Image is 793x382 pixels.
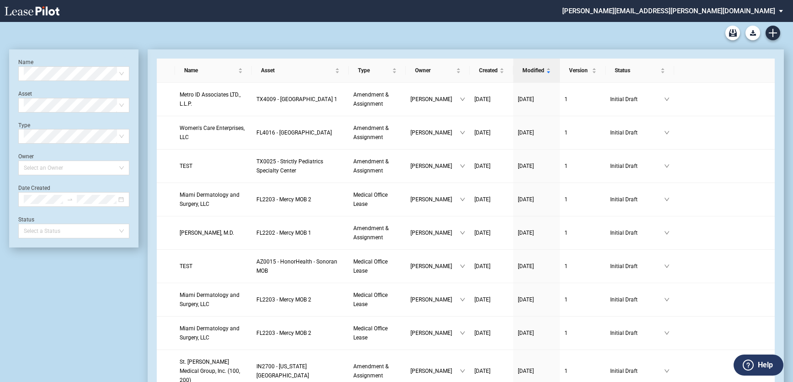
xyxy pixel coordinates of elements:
[460,368,465,374] span: down
[410,328,460,338] span: [PERSON_NAME]
[256,330,311,336] span: FL2203 - Mercy MOB 2
[353,324,401,342] a: Medical Office Lease
[758,359,773,371] label: Help
[766,26,780,40] a: Create new document
[470,59,513,83] th: Created
[610,295,664,304] span: Initial Draft
[353,124,401,142] a: Amendment & Assignment
[474,129,490,136] span: [DATE]
[518,230,534,236] span: [DATE]
[518,195,555,204] a: [DATE]
[518,368,534,374] span: [DATE]
[353,325,388,341] span: Medical Office Lease
[564,328,601,338] a: 1
[180,90,247,108] a: Metro ID Associates LTD., L.L.P.
[460,130,465,135] span: down
[664,230,670,236] span: down
[180,230,234,236] span: Carlos E. Wiegering, M.D.
[664,130,670,135] span: down
[180,91,240,107] span: Metro ID Associates LTD., L.L.P.
[353,292,388,307] span: Medical Office Lease
[474,296,490,303] span: [DATE]
[353,91,389,107] span: Amendment & Assignment
[18,185,50,191] label: Date Created
[18,153,34,160] label: Owner
[256,230,311,236] span: FL2202 - Mercy MOB 1
[564,263,568,269] span: 1
[256,196,311,203] span: FL2203 - Mercy MOB 2
[610,228,664,237] span: Initial Draft
[518,96,534,102] span: [DATE]
[180,325,239,341] span: Miami Dermatology and Surgery, LLC
[256,363,309,379] span: IN2700 - Michigan Road Medical Office Building
[474,95,509,104] a: [DATE]
[743,26,763,40] md-menu: Download Blank Form List
[256,95,344,104] a: TX4009 - [GEOGRAPHIC_DATA] 1
[180,125,245,140] span: Women's Care Enterprises, LLC
[353,192,388,207] span: Medical Office Lease
[353,158,389,174] span: Amendment & Assignment
[610,195,664,204] span: Initial Draft
[460,163,465,169] span: down
[256,228,344,237] a: FL2202 - Mercy MOB 1
[175,59,252,83] th: Name
[474,196,490,203] span: [DATE]
[564,228,601,237] a: 1
[560,59,606,83] th: Version
[67,196,73,203] span: to
[610,95,664,104] span: Initial Draft
[180,263,192,269] span: TEST
[180,228,247,237] a: [PERSON_NAME], M.D.
[349,59,406,83] th: Type
[610,366,664,376] span: Initial Draft
[180,262,247,271] a: TEST
[610,128,664,137] span: Initial Draft
[518,196,534,203] span: [DATE]
[522,66,544,75] span: Modified
[353,363,389,379] span: Amendment & Assignment
[180,292,239,307] span: Miami Dermatology and Surgery, LLC
[518,262,555,271] a: [DATE]
[564,366,601,376] a: 1
[256,362,344,380] a: IN2700 - [US_STATE][GEOGRAPHIC_DATA]
[474,368,490,374] span: [DATE]
[518,366,555,376] a: [DATE]
[256,258,337,274] span: AZ0015 - HonorHealth - Sonoran MOB
[410,95,460,104] span: [PERSON_NAME]
[564,163,568,169] span: 1
[256,257,344,275] a: AZ0015 - HonorHealth - Sonoran MOB
[564,330,568,336] span: 1
[518,263,534,269] span: [DATE]
[410,262,460,271] span: [PERSON_NAME]
[564,161,601,171] a: 1
[513,59,560,83] th: Modified
[474,161,509,171] a: [DATE]
[518,163,534,169] span: [DATE]
[180,291,247,309] a: Miami Dermatology and Surgery, LLC
[256,158,323,174] span: TX0025 - Strictly Pediatrics Specialty Center
[353,125,389,140] span: Amendment & Assignment
[664,163,670,169] span: down
[564,95,601,104] a: 1
[564,128,601,137] a: 1
[256,195,344,204] a: FL2203 - Mercy MOB 2
[406,59,470,83] th: Owner
[410,195,460,204] span: [PERSON_NAME]
[518,328,555,338] a: [DATE]
[180,163,192,169] span: TEST
[410,366,460,376] span: [PERSON_NAME]
[518,95,555,104] a: [DATE]
[353,362,401,380] a: Amendment & Assignment
[18,91,32,97] label: Asset
[353,258,388,274] span: Medical Office Lease
[256,128,344,137] a: FL4016 - [GEOGRAPHIC_DATA]
[745,26,760,40] button: Download Blank Form
[606,59,674,83] th: Status
[564,129,568,136] span: 1
[252,59,349,83] th: Asset
[474,328,509,338] a: [DATE]
[256,295,344,304] a: FL2203 - Mercy MOB 2
[474,228,509,237] a: [DATE]
[610,262,664,271] span: Initial Draft
[474,230,490,236] span: [DATE]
